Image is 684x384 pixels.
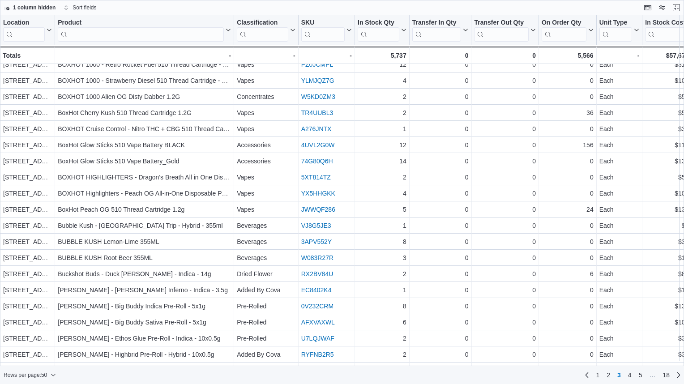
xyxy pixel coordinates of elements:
span: 5 [639,371,642,380]
div: 5,737 [358,50,406,61]
span: 18 [663,371,670,380]
button: Page 3 of 18 [614,368,624,382]
a: Page 2 of 18 [603,368,614,382]
div: - [58,50,231,61]
button: Exit fullscreen [671,2,682,13]
a: Next page [673,370,684,380]
button: Keyboard shortcuts [642,2,653,13]
div: - [237,50,295,61]
span: Sort fields [73,4,96,11]
button: Display options [657,2,667,13]
ul: Pagination for preceding grid [592,368,673,382]
div: - [301,50,352,61]
div: 0 [412,50,469,61]
div: 5,566 [542,50,594,61]
div: Totals [3,50,52,61]
div: 0 [474,50,535,61]
button: 1 column hidden [0,2,59,13]
a: Previous page [581,370,592,380]
span: 4 [628,371,632,380]
span: Rows per page : 50 [4,371,47,379]
a: Page 4 of 18 [624,368,635,382]
span: 1 column hidden [13,4,56,11]
li: Skipping pages 6 to 17 [646,371,659,382]
span: 2 [607,371,610,380]
a: Page 18 of 18 [659,368,673,382]
span: 1 [596,371,599,380]
div: - [599,50,640,61]
span: 3 [617,371,621,380]
a: Page 1 of 18 [592,368,603,382]
a: Page 5 of 18 [635,368,646,382]
nav: Pagination for preceding grid [581,368,684,382]
button: Sort fields [60,2,100,13]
